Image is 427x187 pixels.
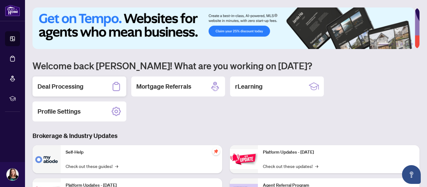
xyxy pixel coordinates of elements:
[38,107,81,116] h2: Profile Settings
[7,169,18,180] img: Profile Icon
[38,82,83,91] h2: Deal Processing
[66,149,217,156] p: Self-Help
[315,163,318,170] span: →
[33,131,419,140] h3: Brokerage & Industry Updates
[33,145,61,173] img: Self-Help
[235,82,263,91] h2: rLearning
[5,5,20,16] img: logo
[402,165,421,184] button: Open asap
[66,163,118,170] a: Check out these guides!→
[136,82,191,91] h2: Mortgage Referrals
[115,163,118,170] span: →
[33,60,419,71] h1: Welcome back [PERSON_NAME]! What are you working on [DATE]?
[230,149,258,169] img: Platform Updates - June 23, 2025
[212,148,220,155] span: pushpin
[411,43,413,45] button: 6
[396,43,398,45] button: 3
[263,149,414,156] p: Platform Updates - [DATE]
[406,43,408,45] button: 5
[401,43,403,45] button: 4
[391,43,393,45] button: 2
[33,7,415,49] img: Slide 0
[263,163,318,170] a: Check out these updates!→
[378,43,388,45] button: 1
